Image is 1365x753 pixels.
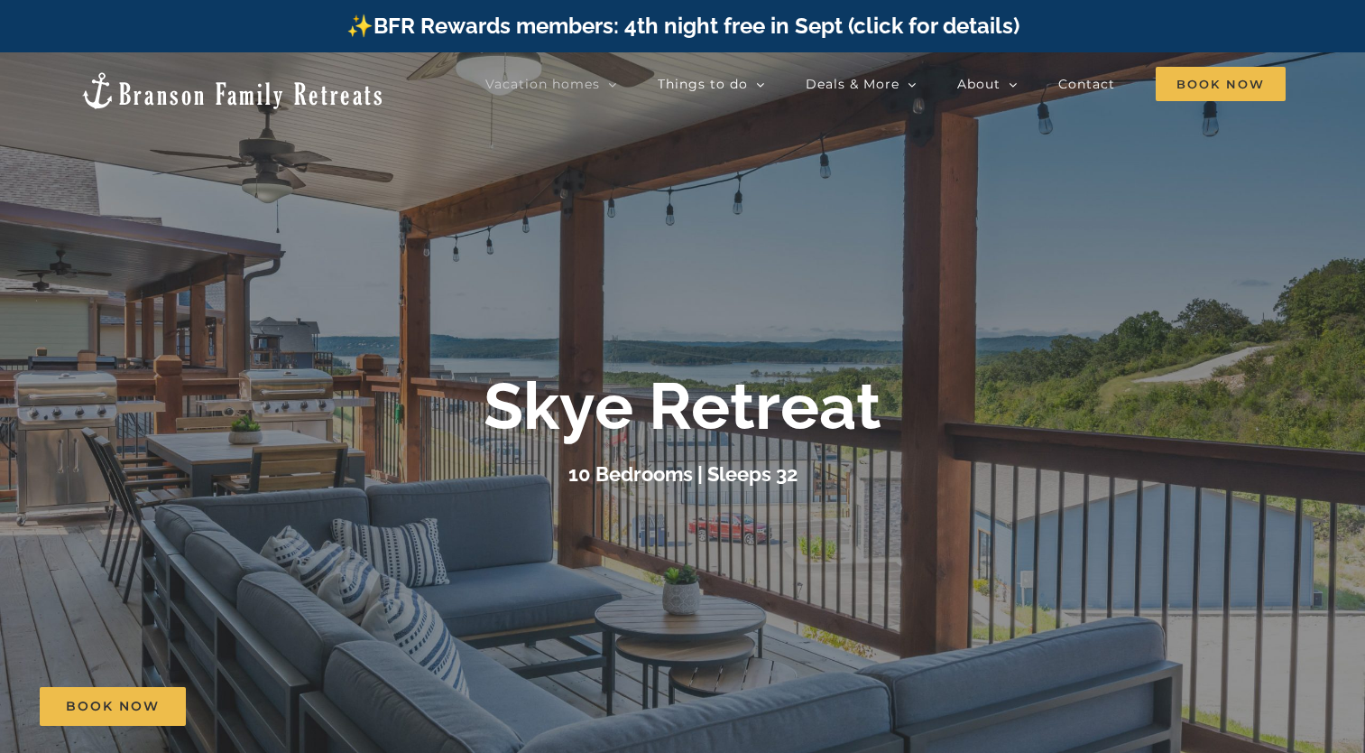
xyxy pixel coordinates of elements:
[1156,67,1286,101] span: Book Now
[957,66,1018,102] a: About
[806,66,917,102] a: Deals & More
[484,368,881,445] b: Skye Retreat
[1058,78,1115,90] span: Contact
[40,687,186,726] a: Book Now
[568,462,798,486] h3: 10 Bedrooms | Sleeps 32
[658,66,765,102] a: Things to do
[346,13,1019,39] a: ✨BFR Rewards members: 4th night free in Sept (click for details)
[1058,66,1115,102] a: Contact
[957,78,1001,90] span: About
[79,70,385,111] img: Branson Family Retreats Logo
[66,699,160,714] span: Book Now
[485,66,617,102] a: Vacation homes
[485,78,600,90] span: Vacation homes
[806,78,899,90] span: Deals & More
[485,66,1286,102] nav: Main Menu
[658,78,748,90] span: Things to do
